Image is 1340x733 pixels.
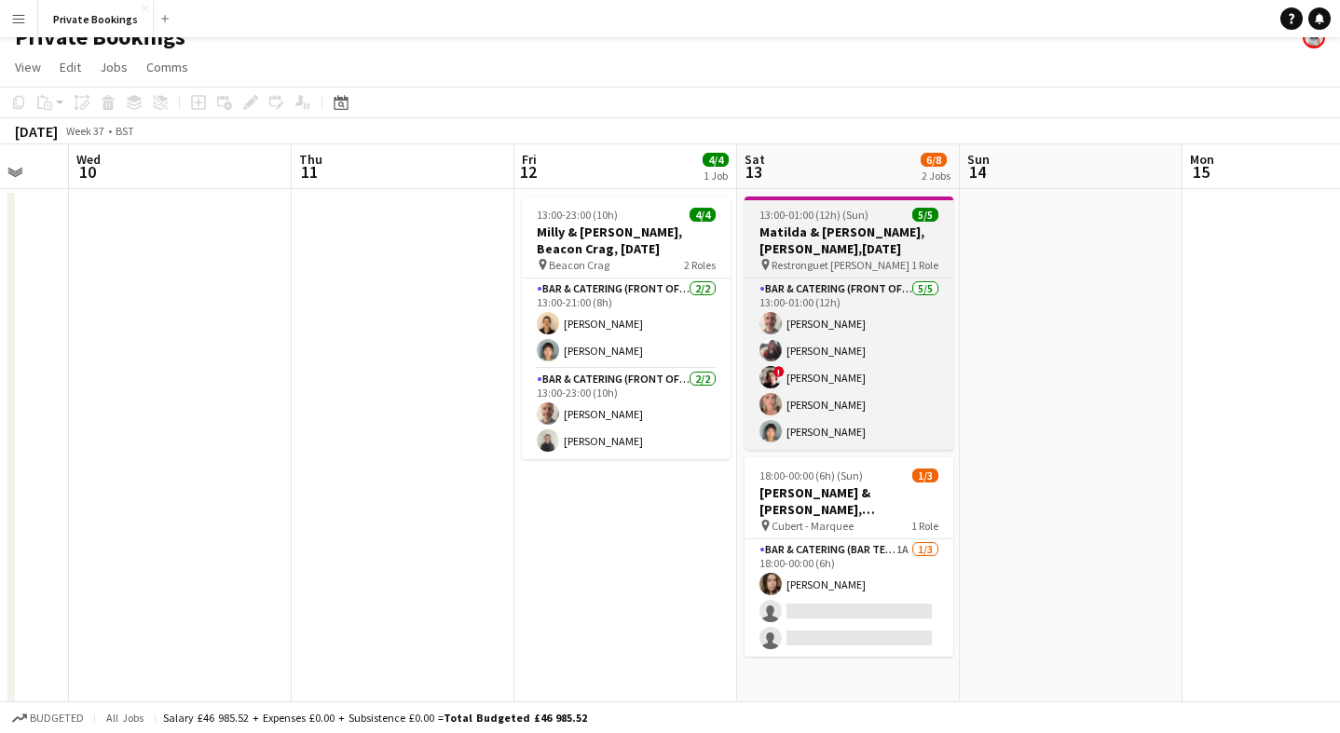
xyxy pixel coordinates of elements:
[296,161,322,183] span: 11
[759,468,863,482] span: 18:00-00:00 (6h) (Sun)
[139,55,196,79] a: Comms
[52,55,89,79] a: Edit
[15,59,41,75] span: View
[537,208,618,222] span: 13:00-23:00 (10h)
[922,169,950,183] div: 2 Jobs
[62,124,108,138] span: Week 37
[742,161,765,183] span: 13
[745,539,953,657] app-card-role: Bar & Catering (Bar Tender)1A1/318:00-00:00 (6h)[PERSON_NAME]
[519,161,537,183] span: 12
[745,457,953,657] app-job-card: 18:00-00:00 (6h) (Sun)1/3[PERSON_NAME] & [PERSON_NAME], [PERSON_NAME], [DATE] Cubert - Marquee1 R...
[76,151,101,168] span: Wed
[92,55,135,79] a: Jobs
[522,151,537,168] span: Fri
[759,208,868,222] span: 13:00-01:00 (12h) (Sun)
[912,468,938,482] span: 1/3
[74,161,101,183] span: 10
[1187,161,1214,183] span: 15
[522,278,731,369] app-card-role: Bar & Catering (Front of House)2/213:00-21:00 (8h)[PERSON_NAME][PERSON_NAME]
[1303,26,1325,48] app-user-avatar: Jordan Pike
[146,59,188,75] span: Comms
[921,153,947,167] span: 6/8
[745,197,953,450] app-job-card: 13:00-01:00 (12h) (Sun)5/5Matilda & [PERSON_NAME], [PERSON_NAME],[DATE] Restronguet [PERSON_NAME]...
[522,224,731,257] h3: Milly & [PERSON_NAME], Beacon Crag, [DATE]
[745,278,953,450] app-card-role: Bar & Catering (Front of House)5/513:00-01:00 (12h)[PERSON_NAME][PERSON_NAME]![PERSON_NAME][PERSO...
[15,23,185,51] h1: Private Bookings
[745,484,953,518] h3: [PERSON_NAME] & [PERSON_NAME], [PERSON_NAME], [DATE]
[549,258,609,272] span: Beacon Crag
[967,151,990,168] span: Sun
[745,224,953,257] h3: Matilda & [PERSON_NAME], [PERSON_NAME],[DATE]
[964,161,990,183] span: 14
[299,151,322,168] span: Thu
[911,258,938,272] span: 1 Role
[522,197,731,459] app-job-card: 13:00-23:00 (10h)4/4Milly & [PERSON_NAME], Beacon Crag, [DATE] Beacon Crag2 RolesBar & Catering (...
[745,151,765,168] span: Sat
[116,124,134,138] div: BST
[9,708,87,728] button: Budgeted
[684,258,716,272] span: 2 Roles
[772,258,909,272] span: Restronguet [PERSON_NAME]
[7,55,48,79] a: View
[163,711,587,725] div: Salary £46 985.52 + Expenses £0.00 + Subsistence £0.00 =
[912,208,938,222] span: 5/5
[100,59,128,75] span: Jobs
[704,169,728,183] div: 1 Job
[60,59,81,75] span: Edit
[690,208,716,222] span: 4/4
[773,366,785,377] span: !
[15,122,58,141] div: [DATE]
[103,711,147,725] span: All jobs
[522,369,731,459] app-card-role: Bar & Catering (Front of House)2/213:00-23:00 (10h)[PERSON_NAME][PERSON_NAME]
[444,711,587,725] span: Total Budgeted £46 985.52
[703,153,729,167] span: 4/4
[911,519,938,533] span: 1 Role
[772,519,854,533] span: Cubert - Marquee
[30,712,84,725] span: Budgeted
[1190,151,1214,168] span: Mon
[38,1,154,37] button: Private Bookings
